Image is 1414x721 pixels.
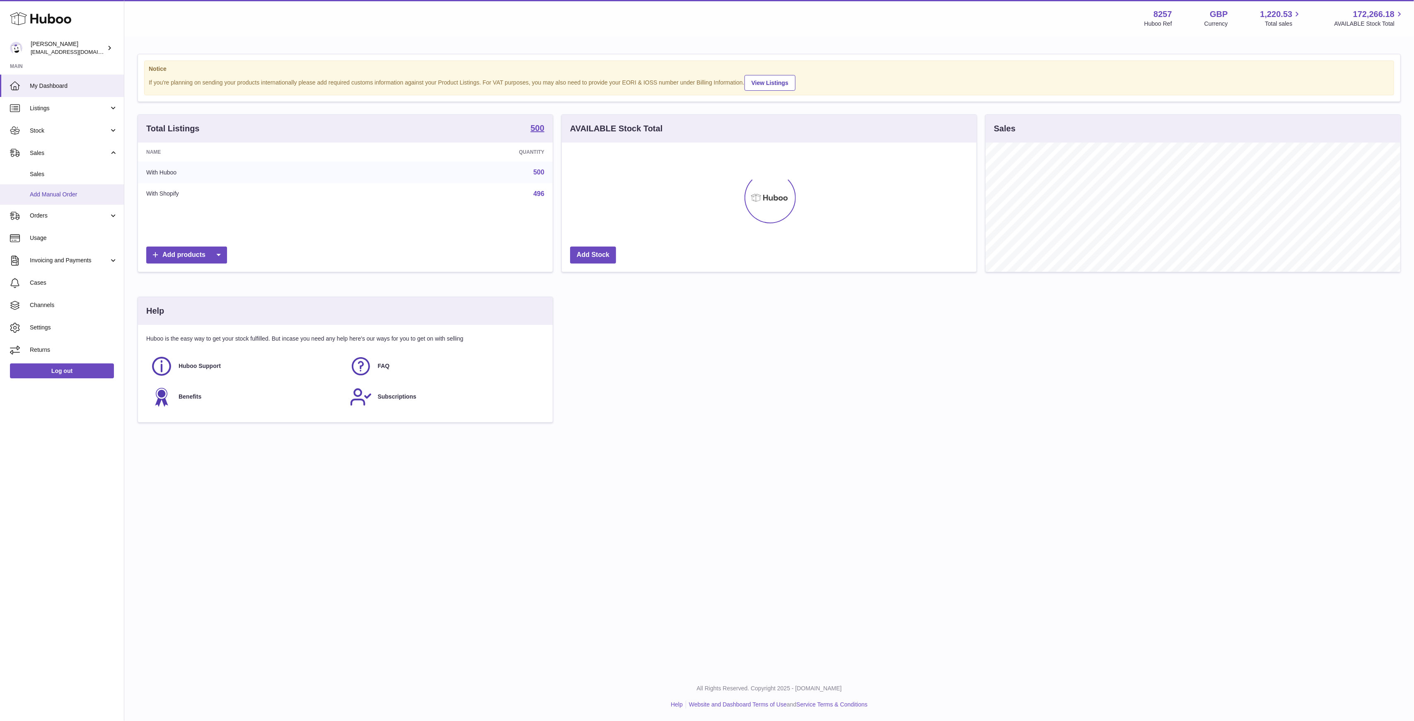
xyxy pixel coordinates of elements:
[30,149,109,157] span: Sales
[1144,20,1172,28] div: Huboo Ref
[531,124,544,132] strong: 500
[30,212,109,220] span: Orders
[149,74,1390,91] div: If you're planning on sending your products internationally please add required customs informati...
[30,256,109,264] span: Invoicing and Payments
[533,190,544,197] a: 496
[10,42,22,54] img: don@skinsgolf.com
[179,362,221,370] span: Huboo Support
[362,143,553,162] th: Quantity
[30,346,118,354] span: Returns
[1353,9,1395,20] span: 172,266.18
[30,127,109,135] span: Stock
[689,701,787,708] a: Website and Dashboard Terms of Use
[1153,9,1172,20] strong: 8257
[146,305,164,317] h3: Help
[138,162,362,183] td: With Huboo
[131,685,1407,692] p: All Rights Reserved. Copyright 2025 - [DOMAIN_NAME]
[146,247,227,264] a: Add products
[570,123,662,134] h3: AVAILABLE Stock Total
[31,48,122,55] span: [EMAIL_ADDRESS][DOMAIN_NAME]
[1204,20,1228,28] div: Currency
[1334,20,1404,28] span: AVAILABLE Stock Total
[378,393,416,401] span: Subscriptions
[179,393,201,401] span: Benefits
[686,701,868,709] li: and
[1334,9,1404,28] a: 172,266.18 AVAILABLE Stock Total
[378,362,390,370] span: FAQ
[10,363,114,378] a: Log out
[533,169,544,176] a: 500
[138,143,362,162] th: Name
[1210,9,1228,20] strong: GBP
[1260,9,1302,28] a: 1,220.53 Total sales
[1260,9,1293,20] span: 1,220.53
[30,82,118,90] span: My Dashboard
[30,191,118,198] span: Add Manual Order
[350,355,541,377] a: FAQ
[350,386,541,408] a: Subscriptions
[150,386,341,408] a: Benefits
[531,124,544,134] a: 500
[1265,20,1302,28] span: Total sales
[30,324,118,331] span: Settings
[150,355,341,377] a: Huboo Support
[796,701,868,708] a: Service Terms & Conditions
[30,170,118,178] span: Sales
[138,183,362,205] td: With Shopify
[146,335,544,343] p: Huboo is the easy way to get your stock fulfilled. But incase you need any help here's our ways f...
[30,104,109,112] span: Listings
[146,123,200,134] h3: Total Listings
[671,701,683,708] a: Help
[30,279,118,287] span: Cases
[744,75,795,91] a: View Listings
[31,40,105,56] div: [PERSON_NAME]
[30,301,118,309] span: Channels
[30,234,118,242] span: Usage
[570,247,616,264] a: Add Stock
[994,123,1015,134] h3: Sales
[149,65,1390,73] strong: Notice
